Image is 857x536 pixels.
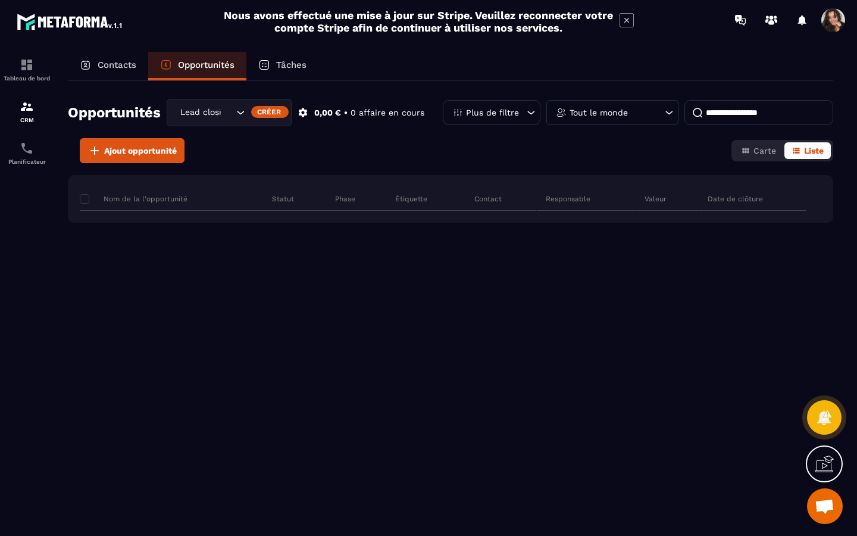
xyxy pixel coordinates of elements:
[20,99,34,114] img: formation
[3,75,51,82] p: Tableau de bord
[3,91,51,132] a: formationformationCRM
[335,194,355,204] p: Phase
[804,146,824,155] span: Liste
[708,194,763,204] p: Date de clôture
[68,101,161,124] h2: Opportunités
[466,108,519,117] p: Plus de filtre
[272,194,294,204] p: Statut
[68,52,148,80] a: Contacts
[251,106,289,118] div: Créer
[148,52,246,80] a: Opportunités
[3,49,51,91] a: formationformationTableau de bord
[3,117,51,123] p: CRM
[395,194,427,204] p: Étiquette
[784,142,831,159] button: Liste
[98,60,136,70] p: Contacts
[246,52,318,80] a: Tâches
[221,106,233,119] input: Search for option
[570,108,628,117] p: Tout le monde
[104,145,177,157] span: Ajout opportunité
[807,488,843,524] a: Ouvrir le chat
[3,158,51,165] p: Planificateur
[734,142,783,159] button: Carte
[546,194,590,204] p: Responsable
[20,58,34,72] img: formation
[3,132,51,174] a: schedulerschedulerPlanificateur
[177,106,221,119] span: Lead closing
[314,107,341,119] p: 0,00 €
[20,141,34,155] img: scheduler
[80,194,187,204] p: Nom de la l'opportunité
[167,99,292,126] div: Search for option
[17,11,124,32] img: logo
[223,9,614,34] h2: Nous avons effectué une mise à jour sur Stripe. Veuillez reconnecter votre compte Stripe afin de ...
[474,194,502,204] p: Contact
[80,138,184,163] button: Ajout opportunité
[351,107,424,119] p: 0 affaire en cours
[645,194,667,204] p: Valeur
[276,60,306,70] p: Tâches
[753,146,776,155] span: Carte
[344,107,348,119] p: •
[178,60,234,70] p: Opportunités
